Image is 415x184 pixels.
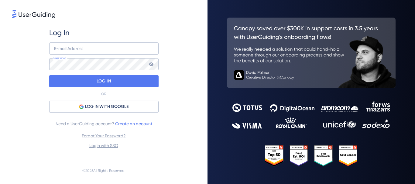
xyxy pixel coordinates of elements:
[232,102,391,129] img: 9302ce2ac39453076f5bc0f2f2ca889b.svg
[265,145,358,166] img: 25303e33045975176eb484905ab012ff.svg
[227,18,396,88] img: 26c0aa7c25a843aed4baddd2b5e0fa68.svg
[97,76,111,86] p: LOG IN
[85,103,129,110] span: LOG IN WITH GOOGLE
[12,10,55,18] img: 8faab4ba6bc7696a72372aa768b0286c.svg
[56,120,152,127] span: Need a UserGuiding account?
[82,133,126,138] a: Forgot Your Password?
[49,42,159,55] input: example@company.com
[115,121,152,126] a: Create an account
[101,92,106,96] p: OR
[82,167,125,174] span: © 2025 All Rights Reserved.
[89,143,118,148] a: Login with SSO
[49,28,70,38] span: Log In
